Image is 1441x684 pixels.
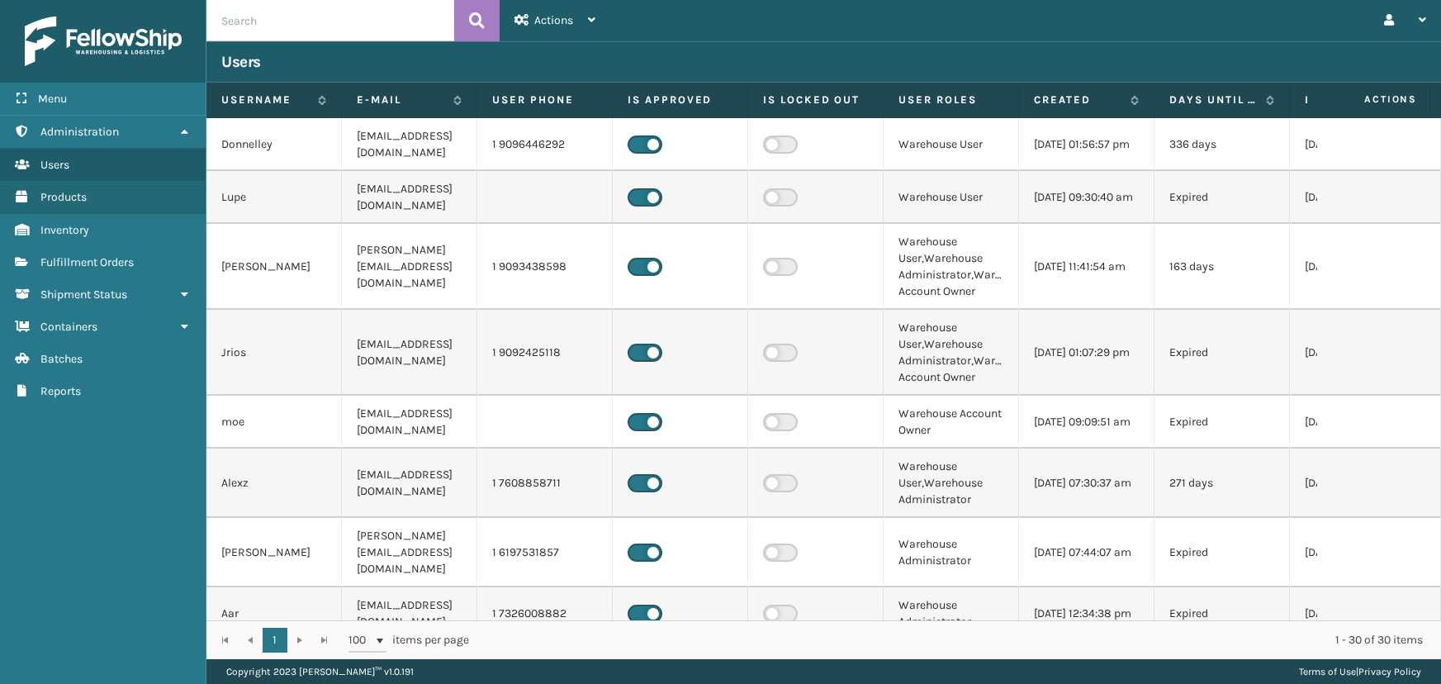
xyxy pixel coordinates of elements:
[1290,449,1425,518] td: [DATE] 07:03:33 am
[1312,86,1427,113] span: Actions
[221,93,310,107] label: Username
[206,518,342,587] td: [PERSON_NAME]
[342,449,477,518] td: [EMAIL_ADDRESS][DOMAIN_NAME]
[1299,666,1356,677] a: Terms of Use
[1290,587,1425,640] td: [DATE] 12:36:04 pm
[357,93,445,107] label: E-mail
[884,224,1019,310] td: Warehouse User,Warehouse Administrator,Warehouse Account Owner
[1358,666,1421,677] a: Privacy Policy
[1154,449,1290,518] td: 271 days
[1154,171,1290,224] td: Expired
[1034,93,1122,107] label: Created
[40,125,119,139] span: Administration
[1299,659,1421,684] div: |
[1154,587,1290,640] td: Expired
[40,384,81,398] span: Reports
[25,17,182,66] img: logo
[477,224,613,310] td: 1 9093438598
[342,118,477,171] td: [EMAIL_ADDRESS][DOMAIN_NAME]
[1019,396,1154,449] td: [DATE] 09:09:51 am
[628,93,732,107] label: Is Approved
[40,158,69,172] span: Users
[1305,93,1393,107] label: Last Seen
[40,255,134,269] span: Fulfillment Orders
[1019,310,1154,396] td: [DATE] 01:07:29 pm
[477,118,613,171] td: 1 9096446292
[1019,224,1154,310] td: [DATE] 11:41:54 am
[534,13,573,27] span: Actions
[1019,171,1154,224] td: [DATE] 09:30:40 am
[1019,449,1154,518] td: [DATE] 07:30:37 am
[1019,518,1154,587] td: [DATE] 07:44:07 am
[226,659,414,684] p: Copyright 2023 [PERSON_NAME]™ v 1.0.191
[477,518,613,587] td: 1 6197531857
[1019,587,1154,640] td: [DATE] 12:34:38 pm
[38,92,67,106] span: Menu
[884,310,1019,396] td: Warehouse User,Warehouse Administrator,Warehouse Account Owner
[342,224,477,310] td: [PERSON_NAME][EMAIL_ADDRESS][DOMAIN_NAME]
[206,310,342,396] td: Jrios
[1290,171,1425,224] td: [DATE] 07:44:50 am
[206,396,342,449] td: moe
[40,352,83,366] span: Batches
[1019,118,1154,171] td: [DATE] 01:56:57 pm
[1154,310,1290,396] td: Expired
[1169,93,1258,107] label: Days until password expires
[40,223,89,237] span: Inventory
[1154,396,1290,449] td: Expired
[40,320,97,334] span: Containers
[206,224,342,310] td: [PERSON_NAME]
[898,93,1003,107] label: User Roles
[342,518,477,587] td: [PERSON_NAME][EMAIL_ADDRESS][DOMAIN_NAME]
[1154,224,1290,310] td: 163 days
[884,587,1019,640] td: Warehouse Administrator
[348,628,469,653] span: items per page
[492,93,597,107] label: User phone
[763,93,868,107] label: Is Locked Out
[206,449,342,518] td: Alexz
[1290,396,1425,449] td: [DATE] 08:34:40 am
[342,310,477,396] td: [EMAIL_ADDRESS][DOMAIN_NAME]
[1290,118,1425,171] td: [DATE] 02:29:01 pm
[342,171,477,224] td: [EMAIL_ADDRESS][DOMAIN_NAME]
[477,587,613,640] td: 1 7326008882
[40,287,127,302] span: Shipment Status
[263,628,287,653] a: 1
[40,190,87,204] span: Products
[1154,518,1290,587] td: Expired
[1290,518,1425,587] td: [DATE] 08:12:28 am
[492,632,1423,648] div: 1 - 30 of 30 items
[221,52,261,72] h3: Users
[884,518,1019,587] td: Warehouse Administrator
[1290,310,1425,396] td: [DATE] 01:26:14 pm
[342,587,477,640] td: [EMAIL_ADDRESS][DOMAIN_NAME]
[477,449,613,518] td: 1 7608858711
[884,118,1019,171] td: Warehouse User
[477,310,613,396] td: 1 9092425118
[1290,224,1425,310] td: [DATE] 10:34:52 am
[348,632,373,648] span: 100
[884,396,1019,449] td: Warehouse Account Owner
[342,396,477,449] td: [EMAIL_ADDRESS][DOMAIN_NAME]
[884,171,1019,224] td: Warehouse User
[206,587,342,640] td: Aar
[206,171,342,224] td: Lupe
[884,449,1019,518] td: Warehouse User,Warehouse Administrator
[206,118,342,171] td: Donnelley
[1154,118,1290,171] td: 336 days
